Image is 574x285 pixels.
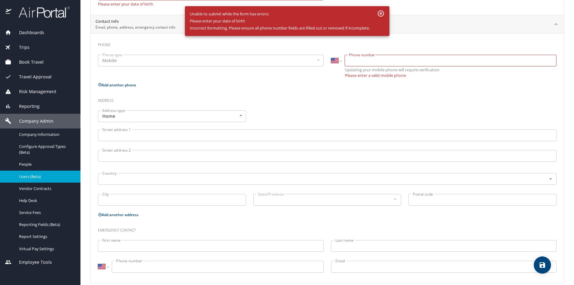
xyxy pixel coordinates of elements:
[534,256,551,274] button: save
[19,144,73,155] span: Configure Approval Types (Beta)
[98,55,324,66] div: Mobile
[19,234,73,239] span: Report Settings
[345,73,557,77] p: Please enter a valid mobile phone
[19,222,73,228] span: Reporting Fields (Beta)
[19,174,73,180] span: Users (Beta)
[11,88,56,95] span: Risk Management
[98,110,246,122] div: Home
[11,59,44,65] span: Book Travel
[19,186,73,192] span: Vendor Contracts
[96,25,175,30] p: Email, phone, address, emergency contact info
[190,8,370,34] div: Unable to submit while the form has errors: Please enter your date of birth Incorrect formatting....
[12,6,70,18] img: airportal-logo.png
[11,118,53,125] span: Company Admin
[19,246,73,252] span: Virtual Pay Settings
[19,198,73,204] span: Help Desk
[19,161,73,167] span: People
[11,29,44,36] span: Dashboards
[11,103,40,110] span: Reporting
[11,73,52,80] span: Travel Approval
[19,132,73,137] span: Company Information
[96,18,175,25] h2: Contact Info
[91,15,564,34] div: Contact InfoEmail, phone, address, emergency contact info
[98,224,556,234] h3: Emergency contact
[11,259,52,266] span: Employee Tools
[6,6,12,18] img: icon-airportal.png
[98,38,556,49] h3: Phone
[547,175,554,183] button: Open
[91,33,564,283] div: Contact InfoEmail, phone, address, emergency contact info
[98,2,324,6] p: Please enter your date of birth
[98,212,139,217] button: Add another address
[98,82,136,88] button: Add another phone
[19,210,73,216] span: Service Fees
[98,94,556,104] h3: Address
[345,68,557,72] p: Updating your mobile phone will require verification
[11,44,29,51] span: Trips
